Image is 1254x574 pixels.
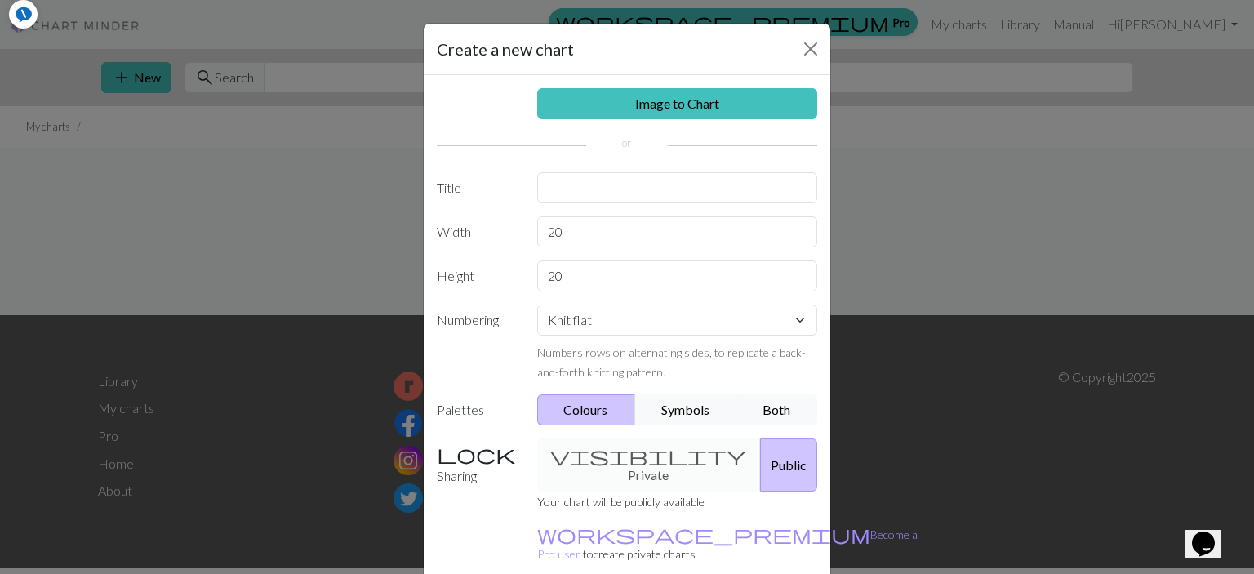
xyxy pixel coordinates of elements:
label: Width [427,216,527,247]
label: Numbering [427,305,527,381]
small: Your chart will be publicly available [537,495,705,509]
label: Sharing [427,438,527,492]
button: Both [736,394,818,425]
label: Title [427,172,527,203]
button: Symbols [634,394,737,425]
small: to create private charts [537,527,918,561]
label: Height [427,260,527,291]
a: Image to Chart [537,88,818,119]
a: Become a Pro user [537,527,918,561]
button: Close [798,36,824,62]
button: Public [760,438,817,492]
h5: Create a new chart [437,37,574,61]
button: Colours [537,394,636,425]
iframe: chat widget [1185,509,1238,558]
small: Numbers rows on alternating sides, to replicate a back-and-forth knitting pattern. [537,345,806,379]
span: workspace_premium [537,523,870,545]
label: Palettes [427,394,527,425]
